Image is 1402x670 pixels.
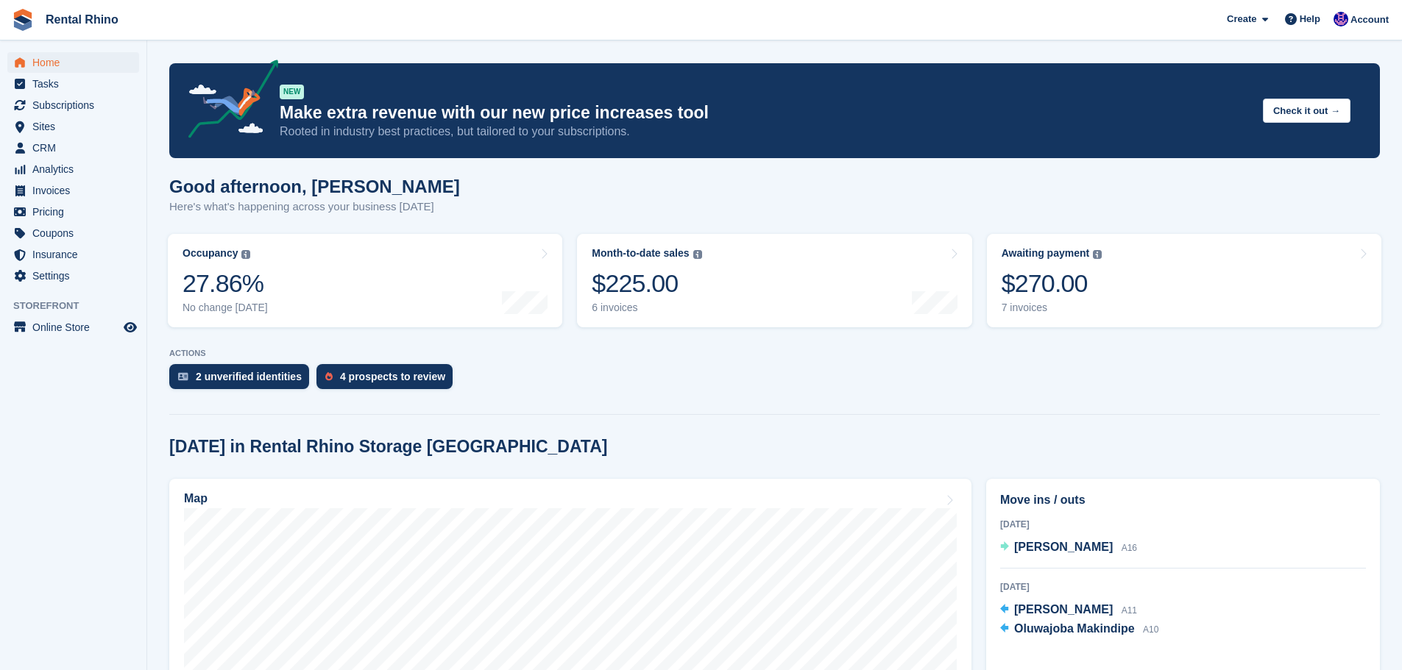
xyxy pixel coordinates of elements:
[7,317,139,338] a: menu
[32,223,121,243] span: Coupons
[13,299,146,313] span: Storefront
[7,95,139,115] a: menu
[12,9,34,31] img: stora-icon-8386f47178a22dfd0bd8f6a31ec36ba5ce8667c1dd55bd0f319d3a0aa187defe.svg
[7,74,139,94] a: menu
[7,244,139,265] a: menu
[987,234,1381,327] a: Awaiting payment $270.00 7 invoices
[169,364,316,396] a: 2 unverified identities
[1334,12,1348,26] img: Ari Kolas
[32,265,121,286] span: Settings
[7,180,139,201] a: menu
[183,268,268,299] div: 27.86%
[280,124,1251,140] p: Rooted in industry best practices, but tailored to your subscriptions.
[577,234,971,327] a: Month-to-date sales $225.00 6 invoices
[178,372,188,381] img: verify_identity-adf6edd0f0f0b5bbfe63781bf79b02c33cf7c696d77639b501bdc392416b5a36.svg
[592,247,689,260] div: Month-to-date sales
[1000,538,1137,557] a: [PERSON_NAME] A16
[1002,302,1102,314] div: 7 invoices
[325,372,333,381] img: prospect-51fa495bee0391a8d652442698ab0144808aea92771e9ea1ae160a38d050c398.svg
[592,268,701,299] div: $225.00
[1014,603,1113,616] span: [PERSON_NAME]
[280,102,1251,124] p: Make extra revenue with our new price increases tool
[693,250,702,259] img: icon-info-grey-7440780725fd019a000dd9b08b2336e03edf1995a4989e88bcd33f0948082b44.svg
[1227,12,1256,26] span: Create
[1014,622,1135,635] span: Oluwajoba Makindipe
[1300,12,1320,26] span: Help
[241,250,250,259] img: icon-info-grey-7440780725fd019a000dd9b08b2336e03edf1995a4989e88bcd33f0948082b44.svg
[168,234,562,327] a: Occupancy 27.86% No change [DATE]
[169,437,607,457] h2: [DATE] in Rental Rhino Storage [GEOGRAPHIC_DATA]
[7,116,139,137] a: menu
[1000,580,1366,594] div: [DATE]
[1263,99,1350,123] button: Check it out →
[32,52,121,73] span: Home
[7,223,139,243] a: menu
[7,138,139,158] a: menu
[7,159,139,179] a: menu
[7,202,139,222] a: menu
[1014,541,1113,553] span: [PERSON_NAME]
[592,302,701,314] div: 6 invoices
[32,95,121,115] span: Subscriptions
[183,247,238,260] div: Occupancy
[7,52,139,73] a: menu
[1093,250,1102,259] img: icon-info-grey-7440780725fd019a000dd9b08b2336e03edf1995a4989e88bcd33f0948082b44.svg
[1000,620,1158,639] a: Oluwajoba Makindipe A10
[1000,491,1366,509] h2: Move ins / outs
[176,60,279,143] img: price-adjustments-announcement-icon-8257ccfd72463d97f412b2fc003d46551f7dbcb40ab6d574587a9cd5c0d94...
[340,371,445,382] div: 4 prospects to review
[183,302,268,314] div: No change [DATE]
[32,116,121,137] span: Sites
[184,492,208,505] h2: Map
[32,138,121,158] span: CRM
[196,371,302,382] div: 2 unverified identities
[1002,247,1090,260] div: Awaiting payment
[169,199,460,215] p: Here's what's happening across your business [DATE]
[32,180,121,201] span: Invoices
[1350,13,1389,27] span: Account
[32,202,121,222] span: Pricing
[1143,624,1158,635] span: A10
[316,364,460,396] a: 4 prospects to review
[169,177,460,196] h1: Good afternoon, [PERSON_NAME]
[32,244,121,265] span: Insurance
[32,74,121,94] span: Tasks
[1000,601,1137,620] a: [PERSON_NAME] A11
[32,159,121,179] span: Analytics
[7,265,139,286] a: menu
[1122,605,1137,616] span: A11
[121,318,139,336] a: Preview store
[1122,543,1137,553] span: A16
[32,317,121,338] span: Online Store
[1002,268,1102,299] div: $270.00
[169,349,1380,358] p: ACTIONS
[280,85,304,99] div: NEW
[1000,518,1366,531] div: [DATE]
[40,7,124,32] a: Rental Rhino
